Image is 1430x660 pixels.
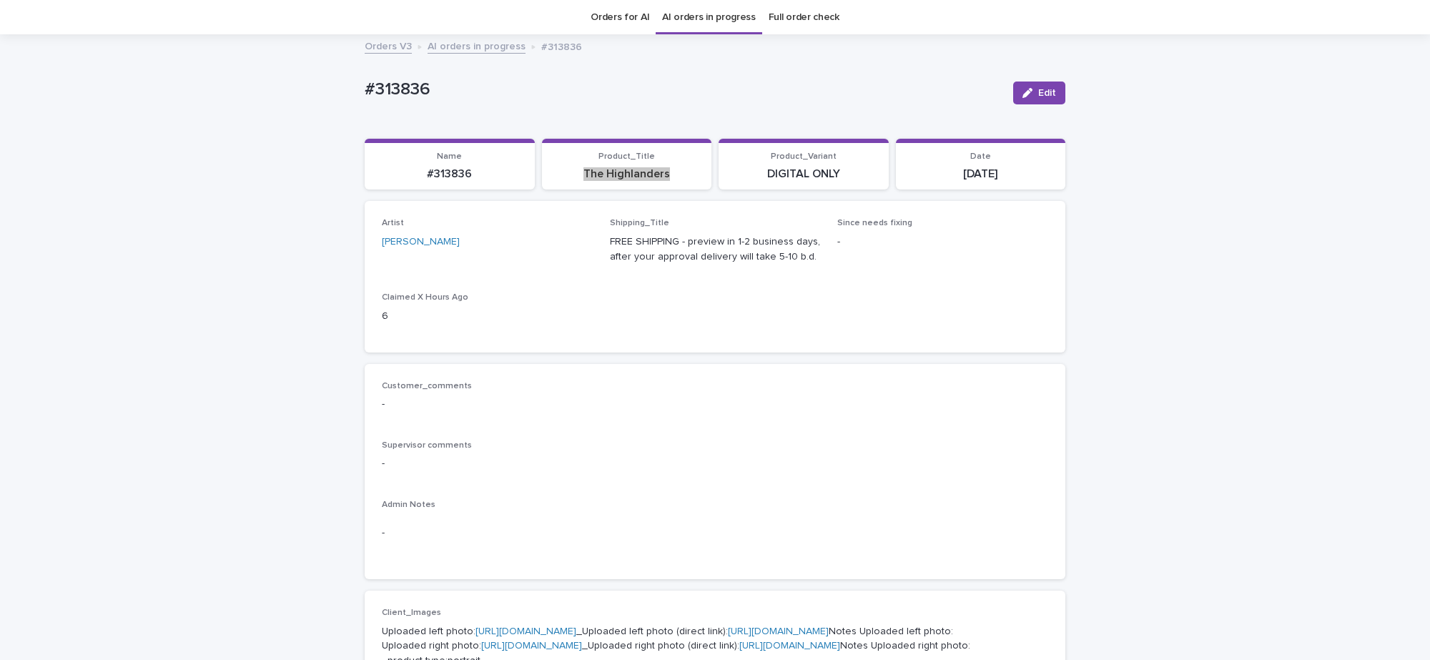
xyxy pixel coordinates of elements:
span: Shipping_Title [610,219,669,227]
span: Product_Variant [771,152,837,161]
span: Date [970,152,991,161]
button: Edit [1013,82,1065,104]
a: [URL][DOMAIN_NAME] [475,626,576,636]
p: 6 [382,309,593,324]
p: - [382,456,1048,471]
a: Orders for AI [591,1,649,34]
a: Orders V3 [365,37,412,54]
a: [URL][DOMAIN_NAME] [739,641,840,651]
a: [PERSON_NAME] [382,235,460,250]
span: Edit [1038,88,1056,98]
span: Since needs fixing [837,219,912,227]
a: [URL][DOMAIN_NAME] [481,641,582,651]
p: #313836 [373,167,526,181]
p: - [382,526,1048,541]
p: #313836 [541,38,582,54]
a: AI orders in progress [662,1,756,34]
span: Customer_comments [382,382,472,390]
p: - [837,235,1048,250]
span: Name [437,152,462,161]
span: Admin Notes [382,501,435,509]
a: The Highlanders [583,167,670,181]
span: Product_Title [598,152,655,161]
p: [DATE] [904,167,1057,181]
span: Claimed X Hours Ago [382,293,468,302]
p: #313836 [365,79,1002,100]
p: FREE SHIPPING - preview in 1-2 business days, after your approval delivery will take 5-10 b.d. [610,235,821,265]
a: [URL][DOMAIN_NAME] [728,626,829,636]
span: Artist [382,219,404,227]
a: Full order check [769,1,839,34]
span: Supervisor comments [382,441,472,450]
p: DIGITAL ONLY [727,167,880,181]
span: Client_Images [382,609,441,617]
a: AI orders in progress [428,37,526,54]
p: - [382,397,1048,412]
